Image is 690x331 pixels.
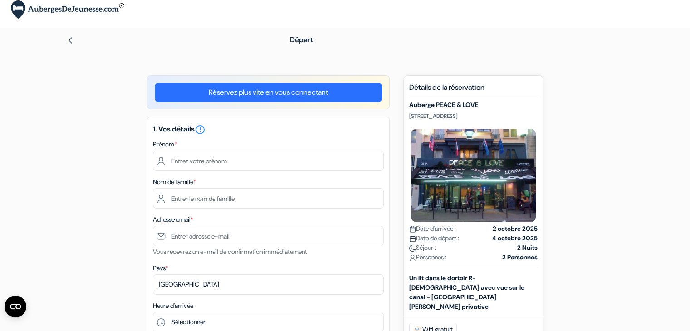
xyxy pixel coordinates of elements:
[153,301,193,311] label: Heure d'arrivée
[493,224,538,234] strong: 2 octobre 2025
[409,83,538,97] h5: Détails de la réservation
[153,177,196,187] label: Nom de famille
[67,37,74,44] img: left_arrow.svg
[11,0,124,19] img: AubergesDeJeunesse.com
[409,226,416,233] img: calendar.svg
[153,124,384,135] h5: 1. Vos détails
[153,140,177,149] label: Prénom
[195,124,206,135] i: error_outline
[195,124,206,134] a: error_outline
[409,274,524,311] b: Un lit dans le dortoir R-[DEMOGRAPHIC_DATA] avec vue sur le canal - [GEOGRAPHIC_DATA][PERSON_NAME...
[409,245,416,252] img: moon.svg
[153,215,193,224] label: Adresse email
[290,35,313,44] span: Départ
[502,253,538,262] strong: 2 Personnes
[409,243,436,253] span: Séjour :
[409,112,538,120] p: [STREET_ADDRESS]
[517,243,538,253] strong: 2 Nuits
[409,224,456,234] span: Date d'arrivée :
[153,188,384,209] input: Entrer le nom de famille
[409,235,416,242] img: calendar.svg
[5,296,26,317] button: Ouvrir le widget CMP
[153,263,168,273] label: Pays
[409,253,446,262] span: Personnes :
[492,234,538,243] strong: 4 octobre 2025
[153,248,307,256] small: Vous recevrez un e-mail de confirmation immédiatement
[409,234,459,243] span: Date de départ :
[155,83,382,102] a: Réservez plus vite en vous connectant
[409,101,538,109] h5: Auberge PEACE & LOVE
[153,151,384,171] input: Entrez votre prénom
[409,254,416,261] img: user_icon.svg
[153,226,384,246] input: Entrer adresse e-mail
